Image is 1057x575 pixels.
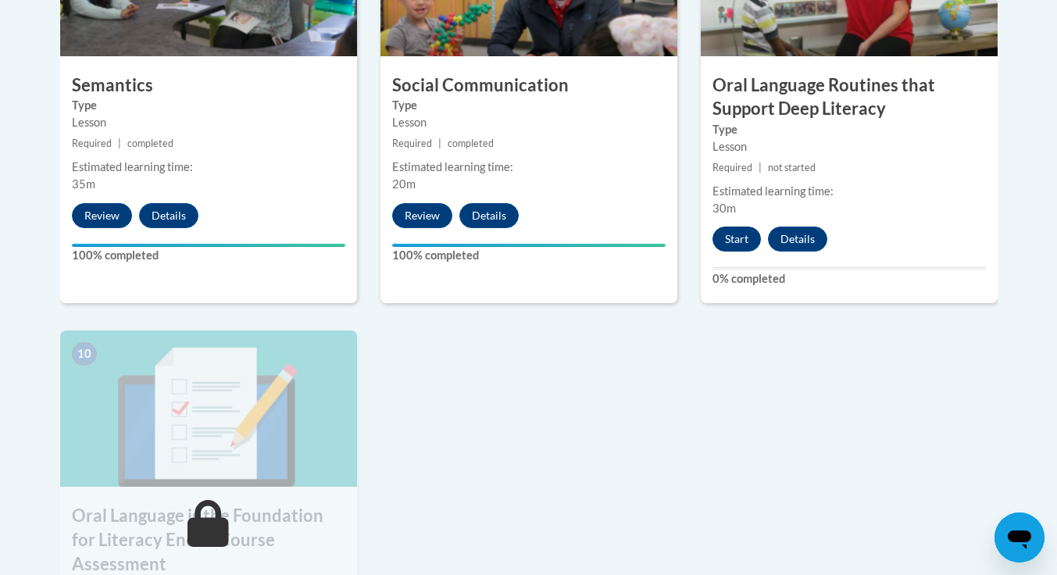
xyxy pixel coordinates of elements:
[701,73,998,122] h3: Oral Language Routines that Support Deep Literacy
[380,73,677,98] h3: Social Communication
[712,138,986,155] div: Lesson
[127,137,173,149] span: completed
[392,114,666,131] div: Lesson
[712,202,736,215] span: 30m
[139,203,198,228] button: Details
[712,183,986,200] div: Estimated learning time:
[768,162,816,173] span: not started
[459,203,519,228] button: Details
[712,121,986,138] label: Type
[768,227,827,252] button: Details
[72,244,345,247] div: Your progress
[392,137,432,149] span: Required
[995,512,1045,562] iframe: Button to launch messaging window
[392,177,416,191] span: 20m
[712,162,752,173] span: Required
[72,247,345,264] label: 100% completed
[712,270,986,287] label: 0% completed
[392,159,666,176] div: Estimated learning time:
[72,137,112,149] span: Required
[438,137,441,149] span: |
[60,73,357,98] h3: Semantics
[118,137,121,149] span: |
[392,247,666,264] label: 100% completed
[72,177,95,191] span: 35m
[72,203,132,228] button: Review
[759,162,762,173] span: |
[712,227,761,252] button: Start
[72,97,345,114] label: Type
[72,342,97,366] span: 10
[392,203,452,228] button: Review
[72,159,345,176] div: Estimated learning time:
[72,114,345,131] div: Lesson
[448,137,494,149] span: completed
[392,244,666,247] div: Your progress
[60,330,357,487] img: Course Image
[392,97,666,114] label: Type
